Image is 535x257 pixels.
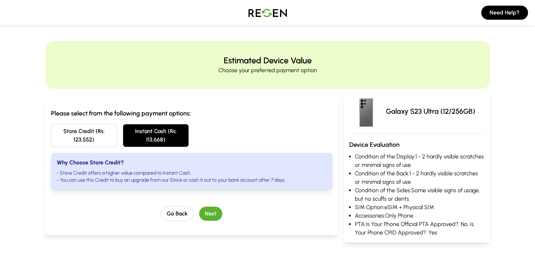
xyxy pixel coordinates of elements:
[349,140,484,150] h3: Device Evaluation
[355,169,484,186] li: Condition of the Back: 1 - 2 hardly visible scratches or minimal signs of use
[57,177,327,184] li: - You can use this Credit to buy an upgrade from our Store or cash it out to your bank account af...
[224,55,312,66] h2: Estimated Device Value
[51,108,332,118] h3: Please select from the following payment options:
[123,124,189,147] button: Instant Cash (Rs: 113,668)
[218,66,317,75] p: Choose your preferred payment option
[355,220,484,237] li: PTA: Is Your Phone Official PTA Approved?: No, Is Your Phone CPID Approved?: Yes
[57,159,124,166] strong: Why Choose Store Credit?
[243,3,292,23] img: Logo
[355,203,484,212] li: SIM Option: eSIM + Physical SIM
[386,106,475,116] p: Galaxy S23 Ultra (12/256GB)
[161,206,193,221] button: Go Back
[355,152,484,169] li: Condition of the Display: 1 - 2 hardly visible scratches or minimal signs of use
[355,186,484,203] li: Condition of the Sides: Some visible signs of usage, but no scuffs or dents
[481,6,528,20] button: Need Help?
[51,124,117,147] button: Store Credit (Rs: 123,552)
[349,94,383,128] img: Galaxy S23 Ultra
[355,212,484,220] li: Accessories: Only Phone
[199,207,222,221] button: Next
[57,170,327,177] li: - Store Credit offers a higher value compared to Instant Cash.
